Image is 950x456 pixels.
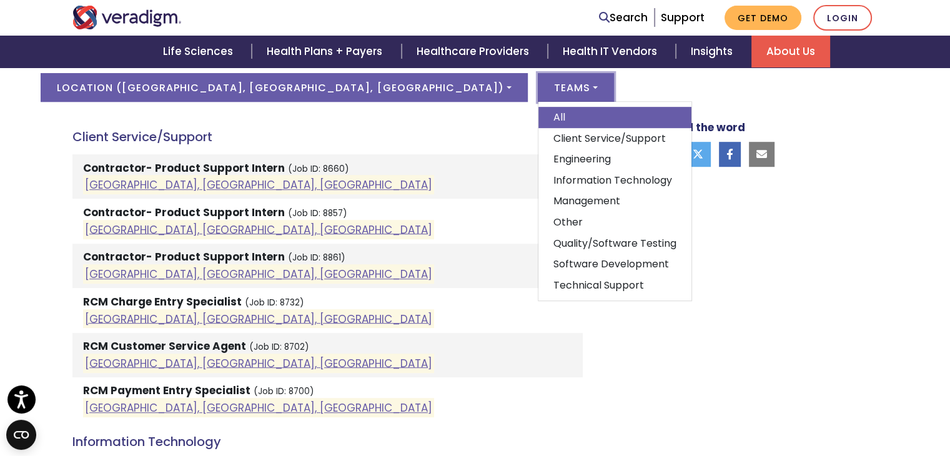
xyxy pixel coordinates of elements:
strong: Contractor- Product Support Intern [83,205,285,220]
strong: Spread the word [653,120,745,135]
a: Management [538,191,691,212]
a: Login [813,5,872,31]
h4: Information Technology [72,434,583,449]
small: (Job ID: 8660) [288,163,349,175]
small: (Job ID: 8861) [288,252,345,264]
a: Search [599,9,648,26]
a: Client Service/Support [538,128,691,149]
a: Quality/Software Testing [538,232,691,254]
a: Life Sciences [148,36,252,67]
img: Veradigm logo [72,6,182,29]
strong: RCM Payment Entry Specialist [83,383,250,398]
a: About Us [751,36,830,67]
a: Insights [676,36,751,67]
a: All [538,107,691,128]
a: Healthcare Providers [402,36,548,67]
button: Teams [538,73,614,102]
a: [GEOGRAPHIC_DATA], [GEOGRAPHIC_DATA], [GEOGRAPHIC_DATA] [85,400,432,415]
a: Get Demo [725,6,801,30]
a: Health IT Vendors [548,36,676,67]
strong: RCM Charge Entry Specialist [83,294,242,309]
a: Health Plans + Payers [252,36,401,67]
a: [GEOGRAPHIC_DATA], [GEOGRAPHIC_DATA], [GEOGRAPHIC_DATA] [85,177,432,192]
a: Engineering [538,149,691,170]
strong: RCM Customer Service Agent [83,339,246,354]
a: Technical Support [538,275,691,296]
a: Software Development [538,254,691,275]
a: [GEOGRAPHIC_DATA], [GEOGRAPHIC_DATA], [GEOGRAPHIC_DATA] [85,311,432,326]
a: [GEOGRAPHIC_DATA], [GEOGRAPHIC_DATA], [GEOGRAPHIC_DATA] [85,355,432,370]
button: Open CMP widget [6,420,36,450]
h4: Client Service/Support [72,129,583,144]
button: Location ([GEOGRAPHIC_DATA], [GEOGRAPHIC_DATA], [GEOGRAPHIC_DATA]) [41,73,527,102]
strong: Contractor- Product Support Intern [83,249,285,264]
a: [GEOGRAPHIC_DATA], [GEOGRAPHIC_DATA], [GEOGRAPHIC_DATA] [85,267,432,282]
strong: Contractor- Product Support Intern [83,161,285,176]
a: [GEOGRAPHIC_DATA], [GEOGRAPHIC_DATA], [GEOGRAPHIC_DATA] [85,222,432,237]
a: Information Technology [538,170,691,191]
small: (Job ID: 8702) [249,341,309,353]
small: (Job ID: 8700) [254,385,314,397]
small: (Job ID: 8857) [288,207,347,219]
a: Support [661,10,705,25]
small: (Job ID: 8732) [245,297,304,309]
a: Other [538,212,691,233]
